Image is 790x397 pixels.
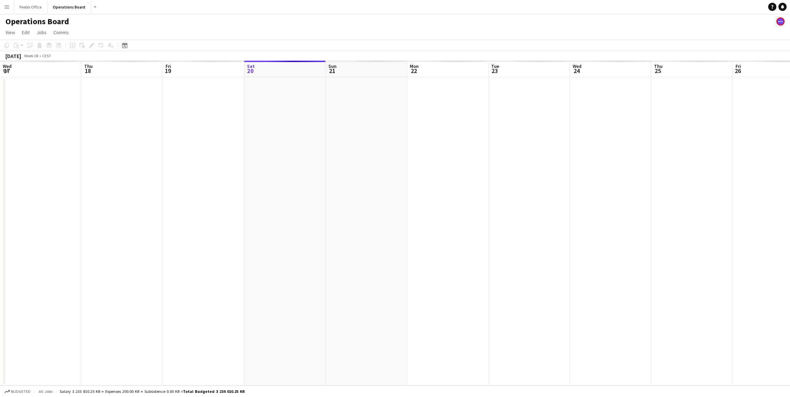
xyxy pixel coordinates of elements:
span: Total Budgeted 3 234 010.25 KR [183,389,245,394]
button: Operations Board [47,0,91,14]
span: Wed [573,63,582,69]
span: 20 [246,67,255,75]
div: [DATE] [5,53,21,59]
span: Budgeted [11,389,31,394]
span: Sat [247,63,255,69]
span: View [5,29,15,35]
span: Edit [22,29,30,35]
span: 24 [572,67,582,75]
span: 25 [653,67,663,75]
button: Budgeted [3,388,32,395]
span: Thu [654,63,663,69]
span: Comms [53,29,69,35]
span: 18 [83,67,93,75]
a: Jobs [34,28,49,37]
span: Sun [328,63,337,69]
a: View [3,28,18,37]
span: 19 [165,67,171,75]
span: Fri [735,63,741,69]
span: 21 [327,67,337,75]
span: Week 38 [22,53,40,58]
span: Thu [84,63,93,69]
app-user-avatar: Support Team [776,17,785,26]
span: Mon [410,63,419,69]
span: 17 [2,67,12,75]
span: 26 [734,67,741,75]
a: Comms [51,28,72,37]
span: Jobs [36,29,47,35]
a: Edit [19,28,32,37]
h1: Operations Board [5,16,69,27]
span: Wed [3,63,12,69]
button: Peebls Office [14,0,47,14]
span: All jobs [37,389,54,394]
div: CEST [42,53,51,58]
span: Fri [166,63,171,69]
span: Tue [491,63,499,69]
div: Salary 3 233 810.25 KR + Expenses 200.00 KR + Subsistence 0.00 KR = [60,389,245,394]
span: 23 [490,67,499,75]
span: 22 [409,67,419,75]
